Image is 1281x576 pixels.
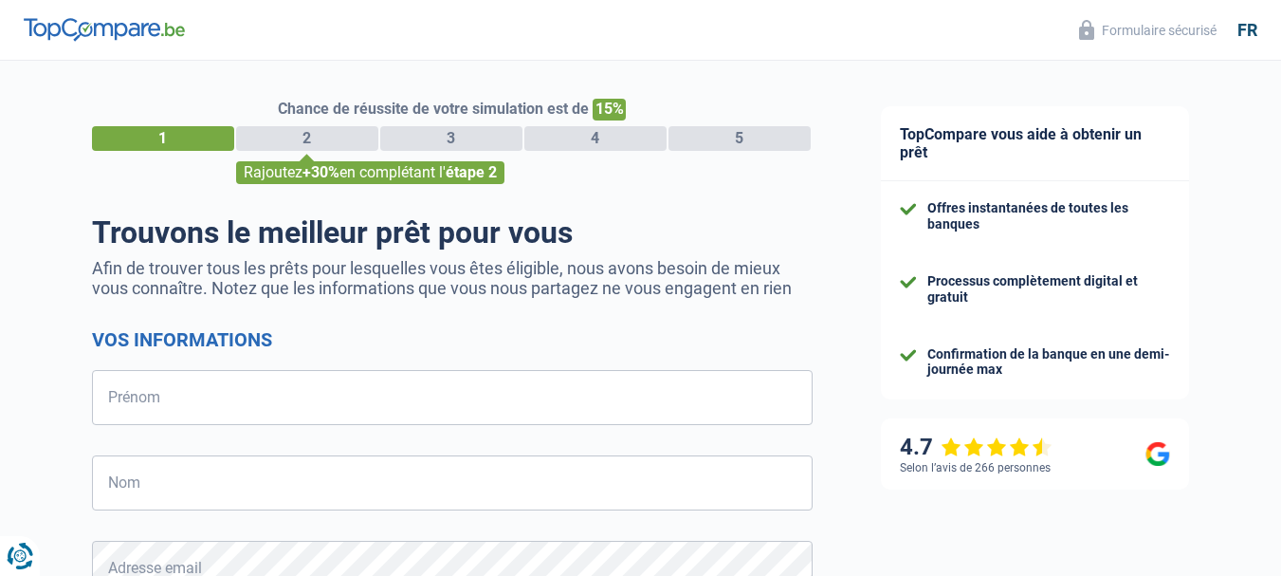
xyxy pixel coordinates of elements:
div: TopCompare vous aide à obtenir un prêt [881,106,1189,181]
div: 2 [236,126,378,151]
span: 15% [593,99,626,121]
p: Afin de trouver tous les prêts pour lesquelles vous êtes éligible, nous avons besoin de mieux vou... [92,258,813,298]
div: Rajoutez en complétant l' [236,161,504,184]
div: 4.7 [900,434,1052,461]
span: +30% [302,163,339,181]
div: 5 [668,126,811,151]
div: 3 [380,126,522,151]
div: Selon l’avis de 266 personnes [900,461,1051,474]
div: fr [1237,20,1257,41]
button: Formulaire sécurisé [1068,14,1228,46]
div: Processus complètement digital et gratuit [927,273,1170,306]
div: Offres instantanées de toutes les banques [927,200,1170,232]
h2: Vos informations [92,328,813,351]
div: Confirmation de la banque en une demi-journée max [927,346,1170,379]
span: Chance de réussite de votre simulation est de [278,100,589,118]
div: 4 [524,126,667,151]
span: étape 2 [446,163,497,181]
div: 1 [92,126,234,151]
h1: Trouvons le meilleur prêt pour vous [92,214,813,251]
img: TopCompare Logo [24,18,185,41]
